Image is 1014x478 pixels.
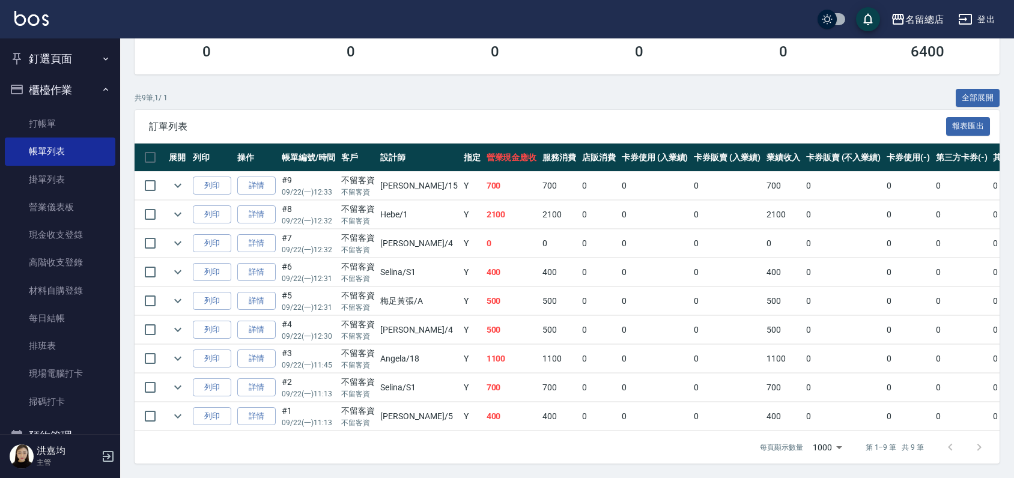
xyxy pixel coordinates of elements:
td: Y [461,172,484,200]
th: 展開 [166,144,190,172]
button: 登出 [953,8,1000,31]
div: 不留客資 [341,289,375,302]
p: 09/22 (一) 11:13 [282,389,335,399]
td: Y [461,316,484,344]
a: 現場電腦打卡 [5,360,115,387]
td: 0 [933,172,991,200]
td: Y [461,287,484,315]
th: 卡券使用(-) [884,144,933,172]
td: #9 [279,172,338,200]
td: 0 [579,201,619,229]
th: 服務消費 [539,144,579,172]
td: 700 [539,374,579,402]
td: Y [461,201,484,229]
th: 操作 [234,144,279,172]
td: 700 [539,172,579,200]
td: 0 [691,402,764,431]
td: 0 [933,374,991,402]
button: expand row [169,349,187,368]
p: 09/22 (一) 12:32 [282,216,335,226]
td: #5 [279,287,338,315]
td: #2 [279,374,338,402]
p: 每頁顯示數量 [760,442,803,453]
p: 不留客資 [341,331,375,342]
p: 不留客資 [341,216,375,226]
td: 0 [484,229,540,258]
td: 700 [764,172,803,200]
h5: 洪嘉均 [37,445,98,457]
button: save [856,7,880,31]
p: 第 1–9 筆 共 9 筆 [866,442,924,453]
td: 500 [539,287,579,315]
td: Angela /18 [377,345,460,373]
td: 0 [619,374,691,402]
p: 不留客資 [341,360,375,371]
th: 第三方卡券(-) [933,144,991,172]
a: 詳情 [237,407,276,426]
div: 不留客資 [341,174,375,187]
td: 400 [484,402,540,431]
a: 報表匯出 [946,120,991,132]
button: expand row [169,321,187,339]
p: 不留客資 [341,187,375,198]
button: 列印 [193,234,231,253]
td: 0 [619,172,691,200]
p: 不留客資 [341,389,375,399]
p: 09/22 (一) 12:32 [282,244,335,255]
td: 0 [764,229,803,258]
a: 詳情 [237,177,276,195]
button: expand row [169,378,187,396]
button: 列印 [193,263,231,282]
a: 詳情 [237,378,276,397]
a: 排班表 [5,332,115,360]
td: 0 [884,345,933,373]
td: 400 [539,402,579,431]
td: 1100 [539,345,579,373]
td: 500 [764,287,803,315]
button: expand row [169,177,187,195]
th: 列印 [190,144,234,172]
td: 400 [764,258,803,286]
th: 業績收入 [764,144,803,172]
a: 每日結帳 [5,304,115,332]
td: 0 [933,287,991,315]
td: 0 [619,287,691,315]
button: 櫃檯作業 [5,74,115,106]
h3: 0 [347,43,355,60]
td: 500 [539,316,579,344]
button: 列印 [193,407,231,426]
td: Y [461,229,484,258]
a: 掛單列表 [5,166,115,193]
p: 不留客資 [341,417,375,428]
td: 0 [803,287,884,315]
div: 不留客資 [341,318,375,331]
a: 詳情 [237,321,276,339]
td: #8 [279,201,338,229]
td: 0 [884,229,933,258]
td: #3 [279,345,338,373]
button: 列印 [193,205,231,224]
button: 列印 [193,177,231,195]
td: Selina /S1 [377,258,460,286]
p: 09/22 (一) 11:45 [282,360,335,371]
td: 0 [803,402,884,431]
a: 詳情 [237,234,276,253]
th: 卡券販賣 (不入業績) [803,144,884,172]
td: 0 [884,316,933,344]
h3: 0 [202,43,211,60]
p: 09/22 (一) 11:13 [282,417,335,428]
td: Y [461,345,484,373]
p: 主管 [37,457,98,468]
td: 0 [933,258,991,286]
td: 0 [619,201,691,229]
td: 0 [884,172,933,200]
td: 0 [619,345,691,373]
button: expand row [169,205,187,223]
p: 09/22 (一) 12:30 [282,331,335,342]
td: [PERSON_NAME] /15 [377,172,460,200]
td: #7 [279,229,338,258]
h3: 0 [491,43,499,60]
img: Person [10,444,34,468]
p: 09/22 (一) 12:31 [282,273,335,284]
a: 打帳單 [5,110,115,138]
